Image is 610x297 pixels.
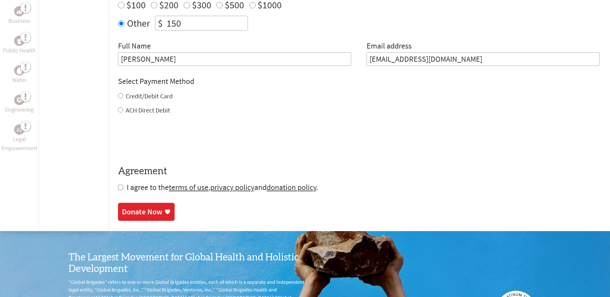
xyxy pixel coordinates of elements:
[17,67,22,74] img: Water
[118,76,600,86] h4: Select Payment Method
[118,41,151,52] label: Full Name
[8,16,30,25] p: Business
[127,182,318,192] span: I agree to the , and .
[367,41,412,52] label: Email address
[12,76,26,85] p: Water
[14,36,24,46] div: Public Health
[126,106,170,114] label: ACH Direct Debit
[122,207,162,217] div: Donate Now
[367,52,600,66] input: Your Email
[17,9,22,14] img: Business
[3,46,36,55] p: Public Health
[165,16,248,30] input: Enter Amount
[118,52,351,66] input: Enter Full Name
[5,105,34,114] p: Engineering
[3,36,36,55] a: Public HealthPublic Health
[17,128,22,131] img: Legal Empowerment
[5,95,34,114] a: EngineeringEngineering
[14,65,24,76] div: Water
[1,124,37,153] a: Legal EmpowermentLegal Empowerment
[1,135,37,153] p: Legal Empowerment
[14,124,24,135] div: Legal Empowerment
[118,128,216,153] iframe: reCAPTCHA
[118,203,175,221] a: Donate Now
[17,97,22,103] img: Engineering
[12,65,26,85] a: WaterWater
[8,6,30,25] a: BusinessBusiness
[14,95,24,105] div: Engineering
[14,6,24,16] div: Business
[210,182,254,192] a: privacy policy
[126,92,173,100] label: Credit/Debit Card
[127,16,150,31] label: Other
[267,182,316,192] a: donation policy
[118,166,600,177] h4: Agreement
[17,38,22,44] img: Public Health
[68,252,305,275] h3: The Largest Movement for Global Health and Holistic Development
[169,182,208,192] a: terms of use
[155,16,165,30] div: $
